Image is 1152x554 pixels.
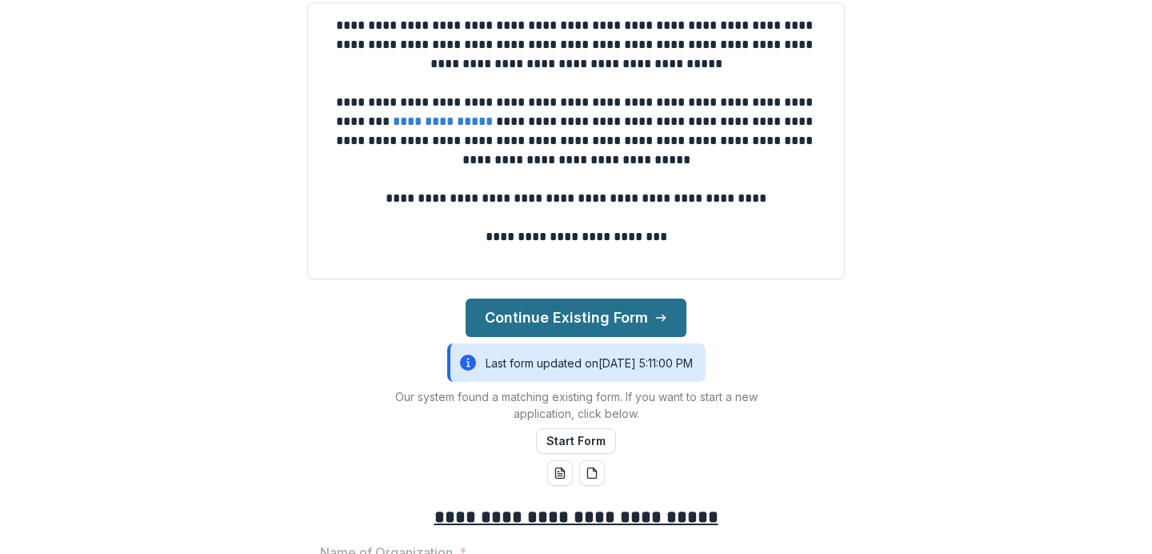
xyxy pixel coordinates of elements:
[547,460,573,486] button: word-download
[536,428,616,454] button: Start Form
[466,299,686,337] button: Continue Existing Form
[447,343,706,382] div: Last form updated on [DATE] 5:11:00 PM
[376,388,776,422] p: Our system found a matching existing form. If you want to start a new application, click below.
[579,460,605,486] button: pdf-download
